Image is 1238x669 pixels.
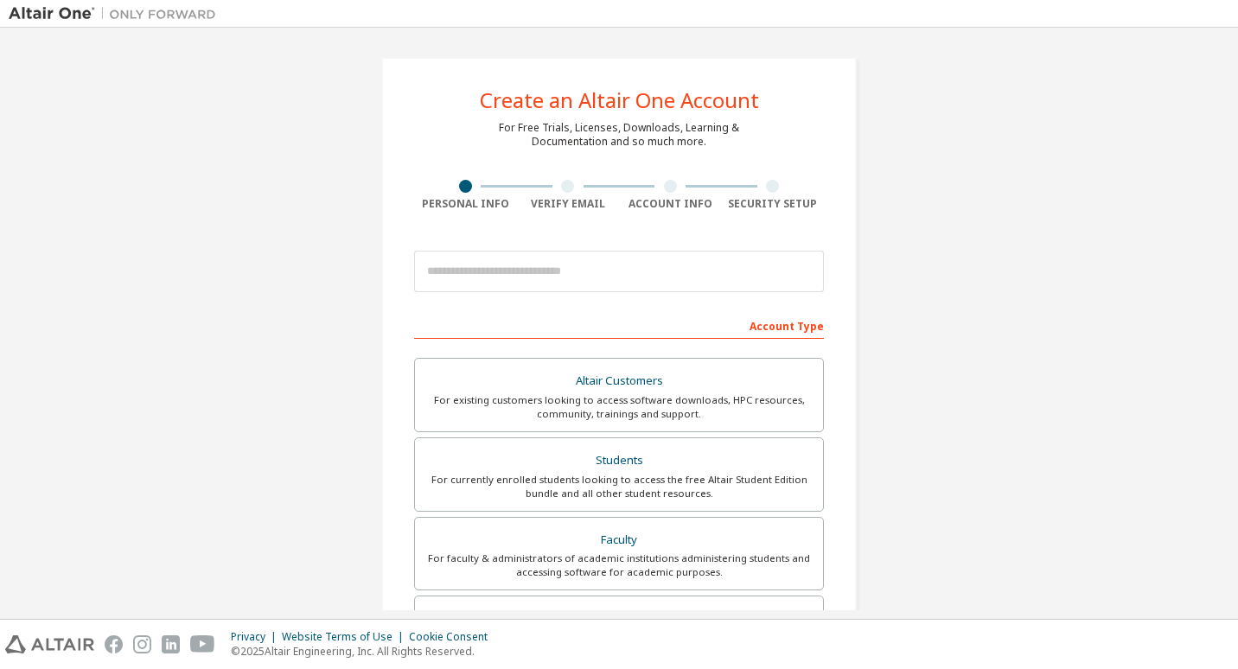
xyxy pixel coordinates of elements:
div: Website Terms of Use [282,630,409,644]
div: Students [425,449,813,473]
div: Account Info [619,197,722,211]
div: Account Type [414,311,824,339]
div: Create an Altair One Account [480,90,759,111]
div: For faculty & administrators of academic institutions administering students and accessing softwa... [425,551,813,579]
div: For existing customers looking to access software downloads, HPC resources, community, trainings ... [425,393,813,421]
img: altair_logo.svg [5,635,94,653]
img: Altair One [9,5,225,22]
img: youtube.svg [190,635,215,653]
img: facebook.svg [105,635,123,653]
div: Security Setup [722,197,825,211]
div: Everyone else [425,607,813,631]
div: Altair Customers [425,369,813,393]
div: For Free Trials, Licenses, Downloads, Learning & Documentation and so much more. [499,121,739,149]
div: Faculty [425,528,813,552]
div: Privacy [231,630,282,644]
div: For currently enrolled students looking to access the free Altair Student Edition bundle and all ... [425,473,813,500]
div: Personal Info [414,197,517,211]
p: © 2025 Altair Engineering, Inc. All Rights Reserved. [231,644,498,659]
img: linkedin.svg [162,635,180,653]
div: Cookie Consent [409,630,498,644]
div: Verify Email [517,197,620,211]
img: instagram.svg [133,635,151,653]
